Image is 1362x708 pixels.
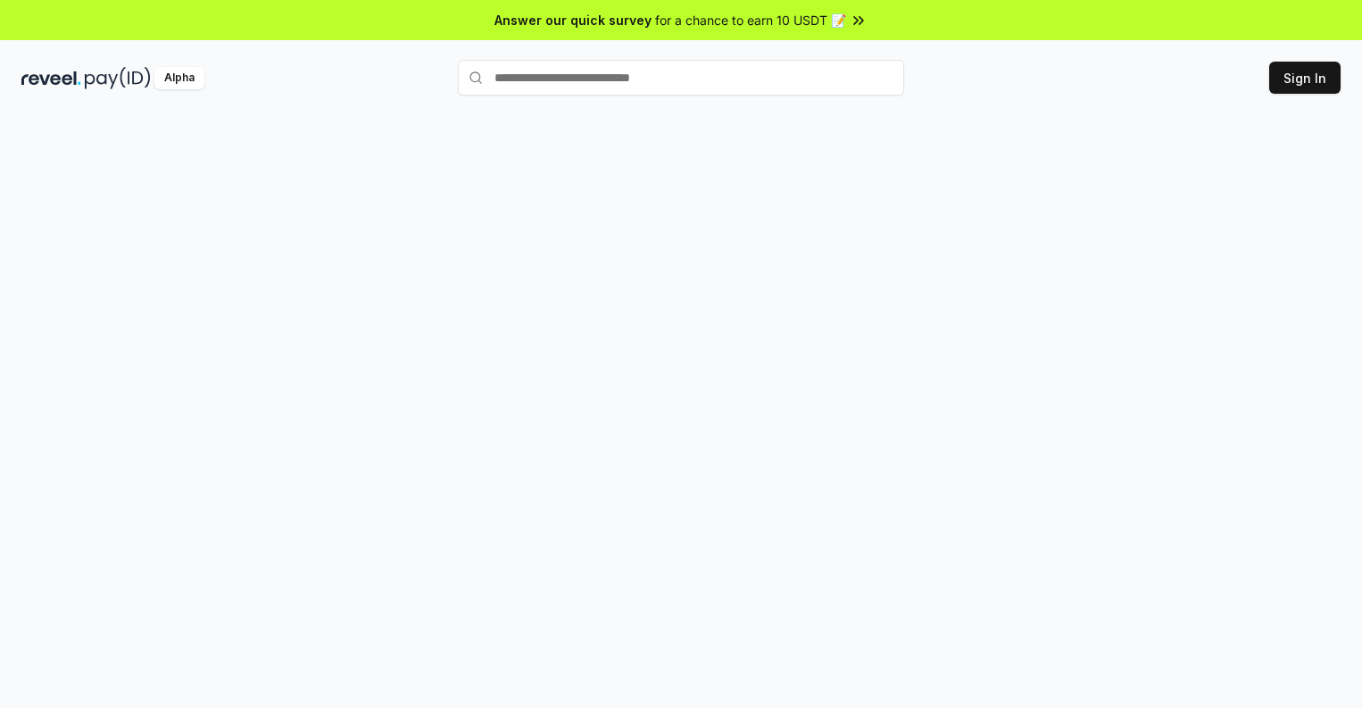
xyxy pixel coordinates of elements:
[154,67,204,89] div: Alpha
[494,11,652,29] span: Answer our quick survey
[655,11,846,29] span: for a chance to earn 10 USDT 📝
[21,67,81,89] img: reveel_dark
[1269,62,1341,94] button: Sign In
[85,67,151,89] img: pay_id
